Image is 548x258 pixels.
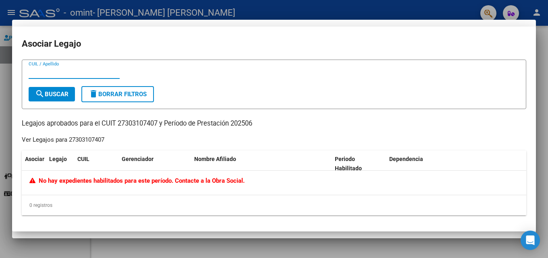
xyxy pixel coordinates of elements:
span: Buscar [35,91,68,98]
datatable-header-cell: Asociar [22,151,46,177]
datatable-header-cell: Nombre Afiliado [191,151,332,177]
span: Periodo Habilitado [335,156,362,171]
button: Buscar [29,87,75,101]
div: 0 registros [22,195,526,215]
datatable-header-cell: CUIL [74,151,118,177]
span: CUIL [77,156,89,162]
span: Borrar Filtros [89,91,147,98]
datatable-header-cell: Gerenciador [118,151,191,177]
mat-icon: delete [89,89,98,99]
span: Legajo [49,156,67,162]
datatable-header-cell: Dependencia [386,151,527,177]
h2: Asociar Legajo [22,36,526,52]
datatable-header-cell: Legajo [46,151,74,177]
span: Nombre Afiliado [194,156,236,162]
button: Borrar Filtros [81,86,154,102]
datatable-header-cell: Periodo Habilitado [332,151,386,177]
span: Gerenciador [122,156,154,162]
p: Legajos aprobados para el CUIT 27303107407 y Período de Prestación 202506 [22,119,526,129]
span: No hay expedientes habilitados para este período. Contacte a la Obra Social. [29,177,245,184]
mat-icon: search [35,89,45,99]
div: Ver Legajos para 27303107407 [22,135,104,144]
div: Open Intercom Messenger [521,231,540,250]
span: Asociar [25,156,44,162]
span: Dependencia [389,156,423,162]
